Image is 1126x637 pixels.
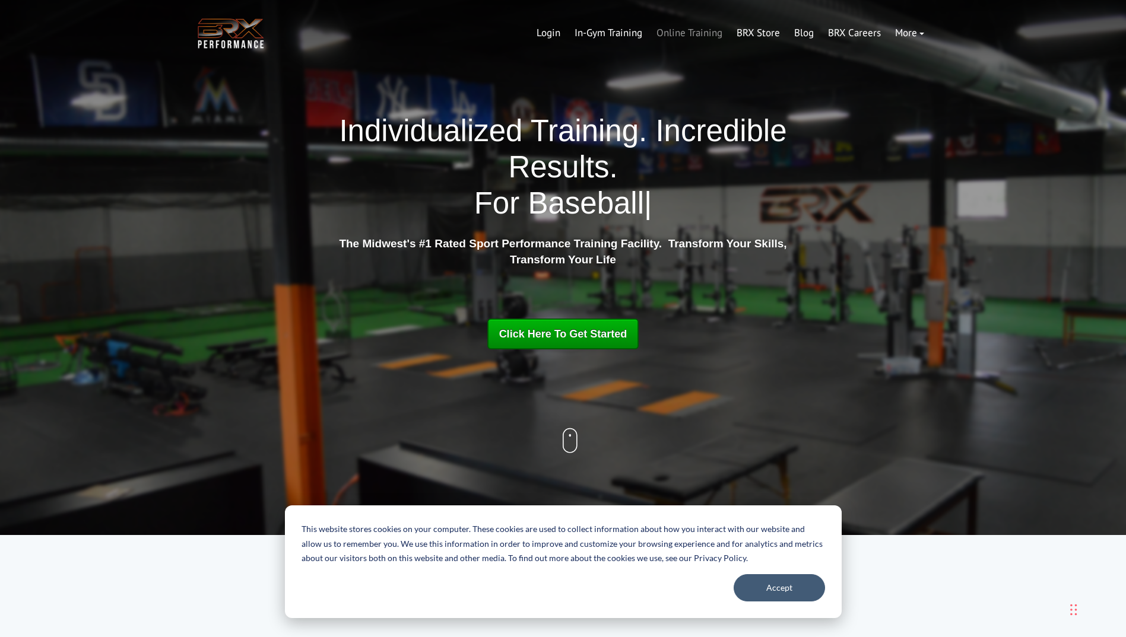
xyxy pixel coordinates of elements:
iframe: Chat Widget [957,509,1126,637]
h1: Individualized Training. Incredible Results. [335,113,792,222]
div: Drag [1070,592,1077,628]
div: Navigation Menu [529,19,931,47]
a: BRX Store [729,19,787,47]
a: BRX Careers [821,19,888,47]
span: | [644,186,652,220]
p: This website stores cookies on your computer. These cookies are used to collect information about... [302,522,825,566]
a: Click Here To Get Started [487,318,639,349]
a: Login [529,19,567,47]
a: More [888,19,931,47]
img: BRX Transparent Logo-2 [195,15,267,52]
span: For Baseball [474,186,644,220]
a: In-Gym Training [567,19,649,47]
div: Cookie banner [285,505,842,618]
a: Blog [787,19,821,47]
a: Online Training [649,19,729,47]
button: Accept [734,574,825,601]
span: Click Here To Get Started [499,328,627,340]
strong: The Midwest's #1 Rated Sport Performance Training Facility. Transform Your Skills, Transform Your... [339,237,786,266]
